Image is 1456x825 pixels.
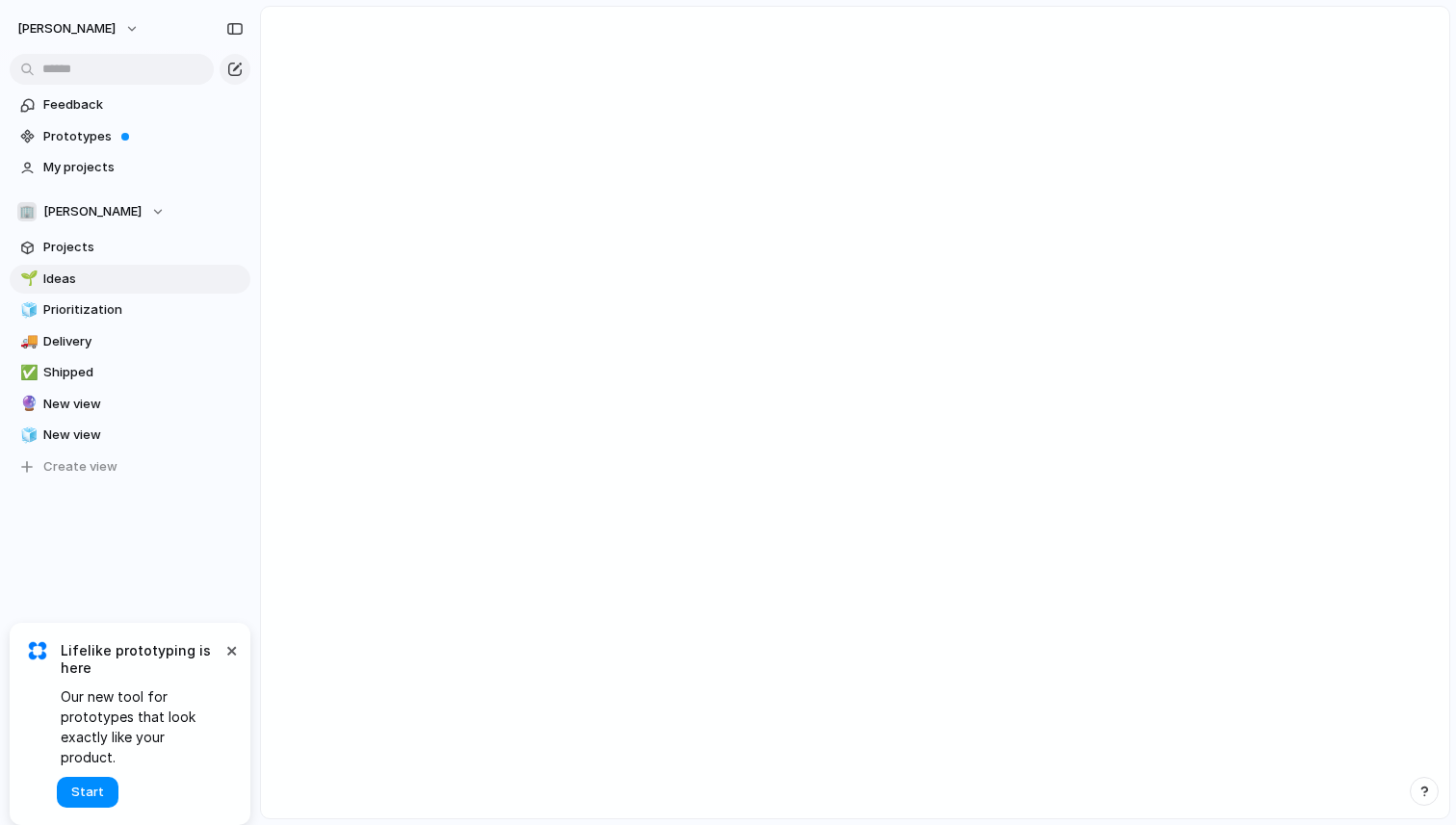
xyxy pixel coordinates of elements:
a: ✅Shipped [10,358,250,387]
span: Delivery [43,332,244,351]
span: [PERSON_NAME] [17,19,116,39]
a: 🧊New view [10,421,250,450]
div: 🌱 [20,268,34,290]
button: 🔮 [17,395,37,414]
div: 🏢 [17,202,37,221]
span: Prototypes [43,127,244,146]
div: 🚚 [20,330,34,352]
button: 🏢[PERSON_NAME] [10,197,250,226]
button: [PERSON_NAME] [9,13,149,44]
span: Prioritization [43,300,244,320]
button: 🧊 [17,425,37,445]
span: Shipped [43,363,244,382]
span: Projects [43,238,244,257]
a: My projects [10,153,250,182]
div: ✅ [20,362,34,384]
div: 🧊 [20,425,34,447]
button: Dismiss [220,638,243,661]
a: 🧊Prioritization [10,296,250,324]
a: 🚚Delivery [10,327,250,356]
a: 🔮New view [10,390,250,419]
div: 🧊 [20,299,34,322]
a: Feedback [10,90,250,119]
span: Create view [43,457,117,477]
span: Lifelike prototyping is here [61,642,221,677]
span: Ideas [43,270,244,289]
span: New view [43,425,244,445]
button: Create view [10,452,250,481]
span: Start [71,783,104,802]
span: Our new tool for prototypes that look exactly like your product. [61,686,221,767]
span: My projects [43,158,244,177]
div: 🔮 [20,393,34,415]
button: 🚚 [17,332,37,351]
button: Start [57,777,118,808]
span: [PERSON_NAME] [43,202,142,221]
a: Prototypes [10,122,250,151]
button: 🧊 [17,300,37,320]
button: 🌱 [17,270,37,289]
span: Feedback [43,95,244,115]
a: 🌱Ideas [10,265,250,294]
a: Projects [10,233,250,262]
span: New view [43,395,244,414]
button: ✅ [17,363,37,382]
